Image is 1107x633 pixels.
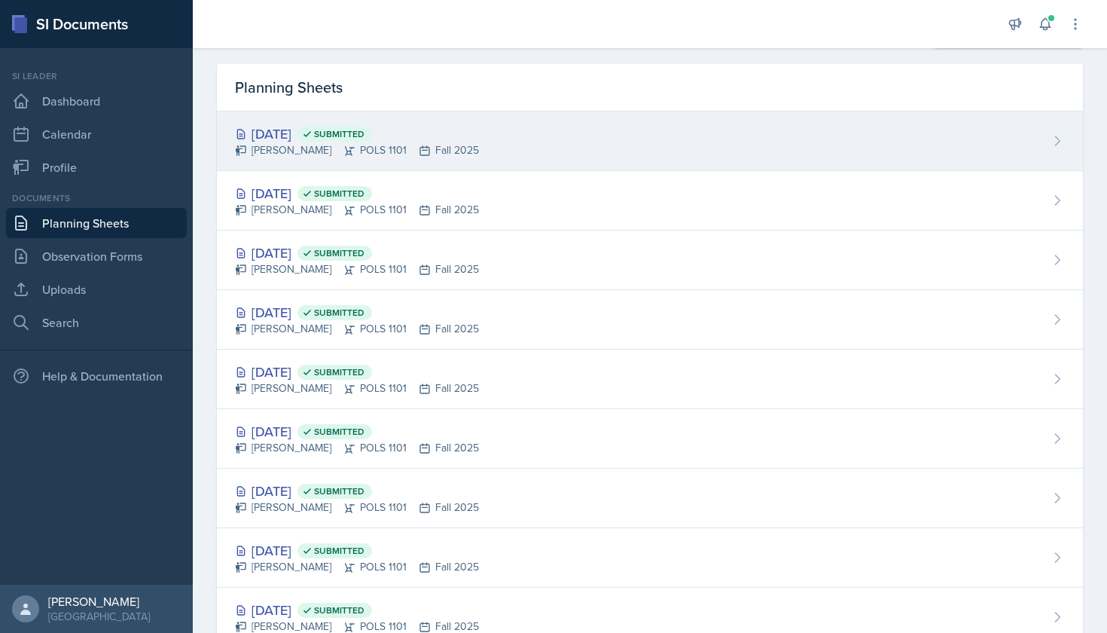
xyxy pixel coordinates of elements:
[235,362,479,382] div: [DATE]
[217,112,1083,171] a: [DATE] Submitted [PERSON_NAME]POLS 1101Fall 2025
[48,609,150,624] div: [GEOGRAPHIC_DATA]
[314,366,364,378] span: Submitted
[314,545,364,557] span: Submitted
[217,64,1083,112] div: Planning Sheets
[217,290,1083,350] a: [DATE] Submitted [PERSON_NAME]POLS 1101Fall 2025
[6,152,187,182] a: Profile
[235,500,479,515] div: [PERSON_NAME] POLS 1101 Fall 2025
[235,243,479,263] div: [DATE]
[235,421,479,442] div: [DATE]
[314,426,364,438] span: Submitted
[314,188,364,200] span: Submitted
[6,274,187,304] a: Uploads
[217,350,1083,409] a: [DATE] Submitted [PERSON_NAME]POLS 1101Fall 2025
[6,241,187,271] a: Observation Forms
[235,381,479,396] div: [PERSON_NAME] POLS 1101 Fall 2025
[217,469,1083,528] a: [DATE] Submitted [PERSON_NAME]POLS 1101Fall 2025
[6,119,187,149] a: Calendar
[6,86,187,116] a: Dashboard
[235,440,479,456] div: [PERSON_NAME] POLS 1101 Fall 2025
[6,361,187,391] div: Help & Documentation
[235,540,479,561] div: [DATE]
[314,485,364,497] span: Submitted
[217,231,1083,290] a: [DATE] Submitted [PERSON_NAME]POLS 1101Fall 2025
[217,528,1083,588] a: [DATE] Submitted [PERSON_NAME]POLS 1101Fall 2025
[235,302,479,323] div: [DATE]
[235,202,479,218] div: [PERSON_NAME] POLS 1101 Fall 2025
[217,22,383,49] h2: Planning Sheets
[235,559,479,575] div: [PERSON_NAME] POLS 1101 Fall 2025
[235,183,479,203] div: [DATE]
[235,600,479,620] div: [DATE]
[6,307,187,338] a: Search
[235,321,479,337] div: [PERSON_NAME] POLS 1101 Fall 2025
[217,409,1083,469] a: [DATE] Submitted [PERSON_NAME]POLS 1101Fall 2025
[235,142,479,158] div: [PERSON_NAME] POLS 1101 Fall 2025
[235,481,479,501] div: [DATE]
[314,604,364,616] span: Submitted
[314,128,364,140] span: Submitted
[6,208,187,238] a: Planning Sheets
[217,171,1083,231] a: [DATE] Submitted [PERSON_NAME]POLS 1101Fall 2025
[314,247,364,259] span: Submitted
[48,594,150,609] div: [PERSON_NAME]
[235,261,479,277] div: [PERSON_NAME] POLS 1101 Fall 2025
[6,191,187,205] div: Documents
[6,69,187,83] div: Si leader
[235,124,479,144] div: [DATE]
[314,307,364,319] span: Submitted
